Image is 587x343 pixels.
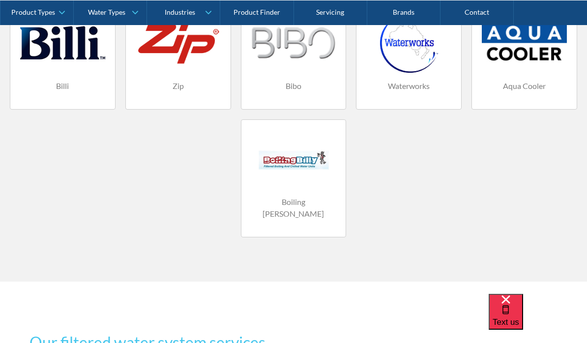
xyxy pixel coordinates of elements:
[125,3,231,110] a: Zip
[471,3,577,110] a: Aqua Cooler
[356,3,462,110] a: Waterworks
[366,80,451,92] h4: Waterworks
[11,8,55,16] div: Product Types
[251,80,336,92] h4: Bibo
[165,8,195,16] div: Industries
[88,8,125,16] div: Water Types
[489,294,587,343] iframe: podium webchat widget bubble
[241,119,347,237] a: Boiling [PERSON_NAME]
[10,3,116,110] a: Billi
[241,3,347,110] a: Bibo
[136,80,221,92] h4: Zip
[251,196,336,220] h4: Boiling [PERSON_NAME]
[20,80,105,92] h4: Billi
[482,80,567,92] h4: Aqua Cooler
